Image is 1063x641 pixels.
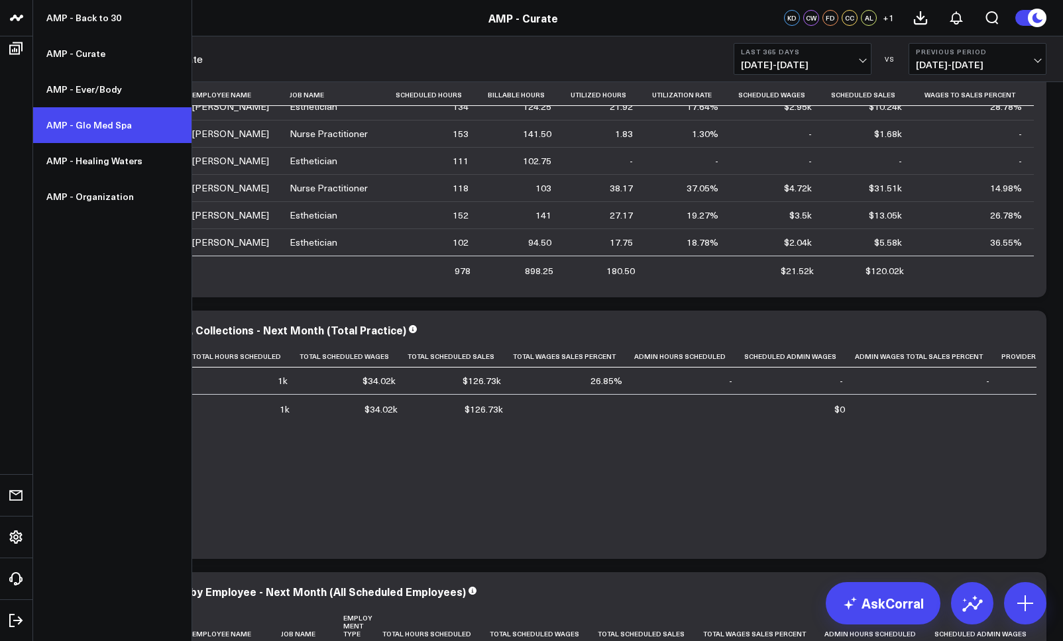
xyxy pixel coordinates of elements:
th: Utilized Hours [563,84,645,106]
b: Last 365 Days [741,48,864,56]
div: - [1019,154,1022,168]
div: 141 [535,209,551,222]
a: AMP - Organization [33,179,192,215]
div: 124.25 [523,100,551,113]
div: 1k [278,374,288,387]
div: Scheduled Hours, Wages by Employee - Next Month (All Scheduled Employees) [60,584,466,599]
b: Previous Period [916,48,1039,56]
div: FD [822,10,838,26]
th: Total Scheduled Sales [408,346,513,368]
span: + 1 [883,13,894,23]
th: Wages To Sales Percent [914,84,1034,106]
div: 180.50 [606,264,635,277]
div: 103 [535,181,551,195]
div: $126.73k [465,403,503,416]
div: 1.83 [615,127,633,140]
th: Scheduled Wages [730,84,824,106]
div: - [1019,127,1022,140]
div: - [809,127,812,140]
div: 898.25 [525,264,553,277]
div: VS [878,55,902,63]
div: $4.72k [784,181,812,195]
a: AMP - Glo Med Spa [33,107,192,143]
div: 28.78% [990,100,1022,113]
div: $21.52k [781,264,814,277]
div: $10.24k [869,100,902,113]
div: $2.04k [784,236,812,249]
div: - [986,374,989,387]
div: [PERSON_NAME] [192,127,269,140]
div: KD [784,10,800,26]
div: CC [842,10,858,26]
div: 18.78% [687,236,718,249]
div: 111 [453,154,469,168]
th: Scheduled Admin Wages [744,346,855,368]
div: 19.27% [687,209,718,222]
a: AskCorral [826,582,940,624]
div: $1.68k [874,127,902,140]
div: $120.02k [866,264,904,277]
div: Esthetician [290,154,337,168]
div: 17.64% [687,100,718,113]
div: $31.51k [869,181,902,195]
div: $3.5k [789,209,812,222]
th: Job Name [290,84,388,106]
a: AMP - Curate [488,11,558,25]
div: $34.02k [364,403,398,416]
div: - [630,154,633,168]
a: AMP - Curate [33,36,192,72]
div: - [899,154,902,168]
div: 21.92 [610,100,633,113]
a: AMP - Ever/Body [33,72,192,107]
th: Scheduled Hours [388,84,480,106]
div: 14.98% [990,181,1022,195]
div: 36.55% [990,236,1022,249]
div: AL [861,10,877,26]
button: +1 [880,10,896,26]
div: $34.02k [363,374,396,387]
div: 26.85% [590,374,622,387]
div: 17.75 [610,236,633,249]
span: [DATE] - [DATE] [916,60,1039,70]
th: Scheduled Sales [824,84,915,106]
div: Esthetician [290,209,337,222]
div: 141.50 [523,127,551,140]
div: 118 [453,181,469,195]
div: $5.58k [874,236,902,249]
div: 26.78% [990,209,1022,222]
div: Scheduled Hours, Wages , Collections - Next Month (Total Practice) [60,322,406,337]
div: 102 [453,236,469,249]
th: Admin Hours Scheduled [634,346,744,368]
div: 102.75 [523,154,551,168]
div: 134 [453,100,469,113]
div: $0 [834,403,845,416]
th: Total Scheduled Wages [300,346,408,368]
th: Total Hours Scheduled [192,346,300,368]
th: Employee Name [192,84,290,106]
th: Billable Hours [480,84,563,106]
div: 153 [453,127,469,140]
div: [PERSON_NAME] [192,181,269,195]
div: - [729,374,732,387]
div: 1k [280,403,290,416]
div: [PERSON_NAME] [192,236,269,249]
div: Esthetician [290,100,337,113]
span: [DATE] - [DATE] [741,60,864,70]
div: 1.30% [692,127,718,140]
div: $126.73k [463,374,501,387]
div: 37.05% [687,181,718,195]
th: Admin Wages Total Sales Percent [855,346,1001,368]
button: Last 365 Days[DATE]-[DATE] [734,43,871,75]
th: Utilization Rate [645,84,730,106]
div: 152 [453,209,469,222]
div: Nurse Practitioner [290,181,368,195]
div: 27.17 [610,209,633,222]
div: $13.05k [869,209,902,222]
div: $2.95k [784,100,812,113]
div: 94.50 [528,236,551,249]
div: [PERSON_NAME] [192,154,269,168]
div: CW [803,10,819,26]
div: 38.17 [610,181,633,195]
button: Previous Period[DATE]-[DATE] [909,43,1046,75]
div: [PERSON_NAME] [192,100,269,113]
